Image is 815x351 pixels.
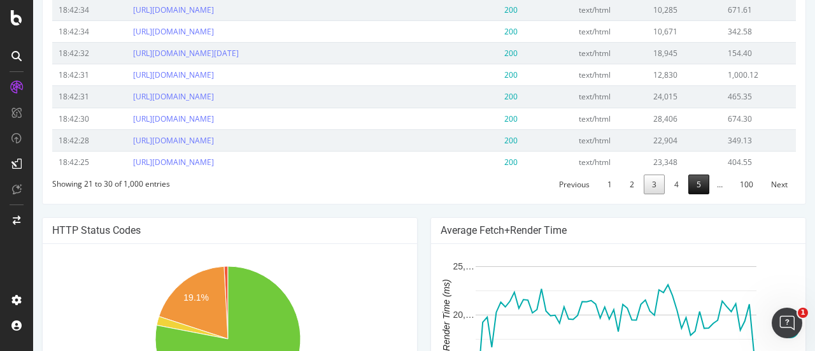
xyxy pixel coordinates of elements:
[614,20,688,42] td: 10,671
[100,48,206,59] a: [URL][DOMAIN_NAME][DATE]
[420,310,441,320] text: 20,…
[688,129,763,151] td: 349.13
[539,108,614,129] td: text/html
[471,157,485,168] span: 200
[100,26,181,37] a: [URL][DOMAIN_NAME]
[420,262,441,272] text: 25,…
[100,91,181,102] a: [URL][DOMAIN_NAME]
[19,151,94,173] td: 18:42:25
[471,48,485,59] span: 200
[100,135,181,146] a: [URL][DOMAIN_NAME]
[19,85,94,107] td: 18:42:31
[19,64,94,85] td: 18:42:31
[471,4,485,15] span: 200
[614,108,688,129] td: 28,406
[614,129,688,151] td: 22,904
[19,129,94,151] td: 18:42:28
[614,85,688,107] td: 24,015
[688,20,763,42] td: 342.58
[688,108,763,129] td: 674.30
[471,26,485,37] span: 200
[798,308,808,318] span: 1
[611,175,632,194] a: 3
[471,113,485,124] span: 200
[19,224,374,237] h4: HTTP Status Codes
[772,308,802,338] iframe: Intercom live chat
[100,113,181,124] a: [URL][DOMAIN_NAME]
[698,175,728,194] a: 100
[730,175,763,194] a: Next
[539,42,614,64] td: text/html
[19,42,94,64] td: 18:42:32
[100,69,181,80] a: [URL][DOMAIN_NAME]
[688,64,763,85] td: 1,000.12
[688,42,763,64] td: 154.40
[19,108,94,129] td: 18:42:30
[518,175,565,194] a: Previous
[471,91,485,102] span: 200
[655,175,676,194] a: 5
[614,42,688,64] td: 18,945
[100,157,181,168] a: [URL][DOMAIN_NAME]
[676,179,697,190] span: …
[100,4,181,15] a: [URL][DOMAIN_NAME]
[539,20,614,42] td: text/html
[614,64,688,85] td: 12,830
[471,135,485,146] span: 200
[539,129,614,151] td: text/html
[688,151,763,173] td: 404.55
[633,175,654,194] a: 4
[150,292,176,303] text: 19.1%
[588,175,609,194] a: 2
[539,151,614,173] td: text/html
[407,224,763,237] h4: Average Fetch+Render Time
[566,175,587,194] a: 1
[19,20,94,42] td: 18:42:34
[688,85,763,107] td: 465.35
[539,64,614,85] td: text/html
[614,151,688,173] td: 23,348
[539,85,614,107] td: text/html
[19,173,137,189] div: Showing 21 to 30 of 1,000 entries
[471,69,485,80] span: 200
